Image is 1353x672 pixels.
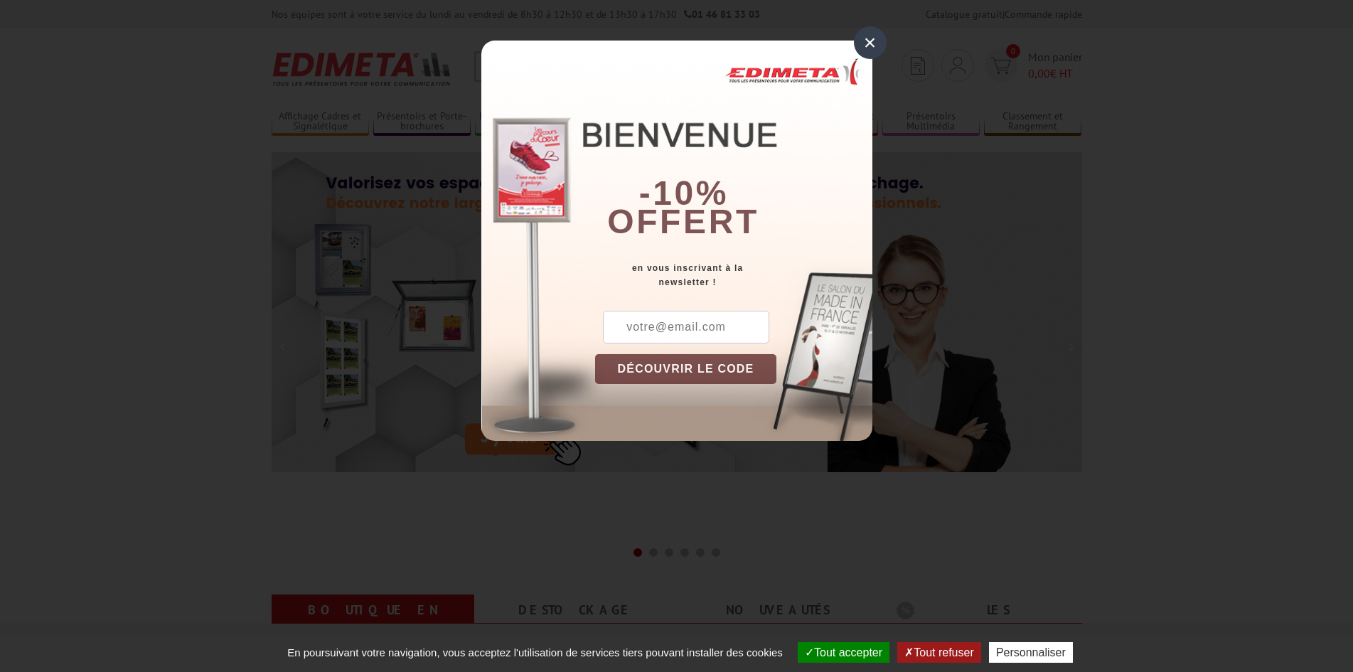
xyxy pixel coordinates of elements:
[854,26,887,59] div: ×
[595,354,777,384] button: DÉCOUVRIR LE CODE
[603,311,769,343] input: votre@email.com
[607,203,759,240] font: offert
[595,261,872,289] div: en vous inscrivant à la newsletter !
[989,642,1073,663] button: Personnaliser (fenêtre modale)
[897,642,980,663] button: Tout refuser
[798,642,889,663] button: Tout accepter
[280,646,790,658] span: En poursuivant votre navigation, vous acceptez l'utilisation de services tiers pouvant installer ...
[639,174,729,212] b: -10%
